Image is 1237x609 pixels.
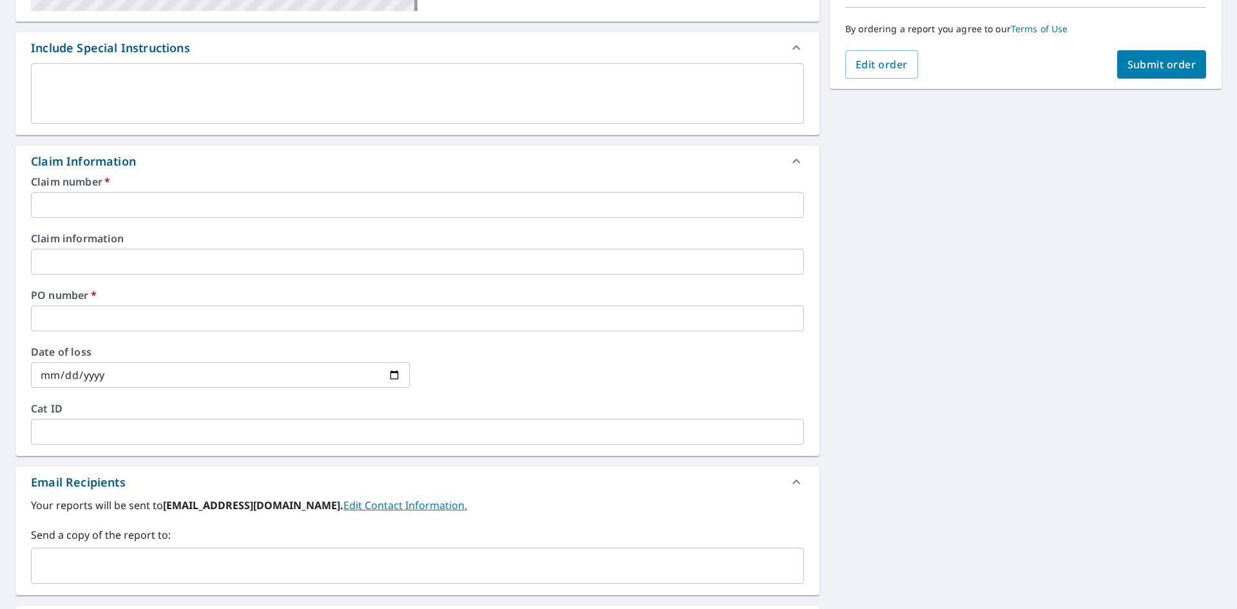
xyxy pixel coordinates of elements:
[1117,50,1207,79] button: Submit order
[15,32,820,63] div: Include Special Instructions
[31,233,804,244] label: Claim information
[31,290,804,300] label: PO number
[343,498,467,512] a: EditContactInfo
[31,527,804,543] label: Send a copy of the report to:
[31,474,126,491] div: Email Recipients
[31,39,190,57] div: Include Special Instructions
[845,50,918,79] button: Edit order
[15,467,820,498] div: Email Recipients
[15,146,820,177] div: Claim Information
[856,57,908,72] span: Edit order
[31,177,804,187] label: Claim number
[31,153,136,170] div: Claim Information
[1127,57,1196,72] span: Submit order
[163,498,343,512] b: [EMAIL_ADDRESS][DOMAIN_NAME].
[845,23,1206,35] p: By ordering a report you agree to our
[31,347,410,357] label: Date of loss
[31,403,804,414] label: Cat ID
[31,498,804,513] label: Your reports will be sent to
[1011,23,1068,35] a: Terms of Use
